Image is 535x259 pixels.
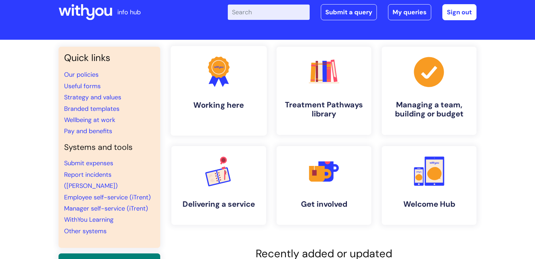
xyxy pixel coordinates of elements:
a: Our policies [64,70,99,79]
input: Search [228,5,310,20]
h4: Delivering a service [177,200,261,209]
a: WithYou Learning [64,215,114,224]
a: Delivering a service [171,146,266,225]
p: info hub [117,7,141,18]
a: Sign out [442,4,476,20]
a: Useful forms [64,82,101,90]
a: Get involved [277,146,371,225]
h4: Welcome Hub [387,200,471,209]
a: Submit expenses [64,159,113,167]
h4: Treatment Pathways library [282,100,366,119]
div: | - [228,4,476,20]
a: Other systems [64,227,107,235]
h3: Quick links [64,52,155,63]
h4: Working here [176,100,261,110]
a: Submit a query [321,4,377,20]
a: Manager self-service (iTrent) [64,204,148,213]
a: My queries [388,4,431,20]
h4: Get involved [282,200,366,209]
h4: Systems and tools [64,143,155,152]
a: Welcome Hub [382,146,476,225]
a: Employee self-service (iTrent) [64,193,151,201]
a: Wellbeing at work [64,116,115,124]
a: Pay and benefits [64,127,112,135]
h4: Managing a team, building or budget [387,100,471,119]
a: Managing a team, building or budget [382,47,476,135]
a: Branded templates [64,105,119,113]
a: Treatment Pathways library [277,47,371,135]
a: Report incidents ([PERSON_NAME]) [64,170,118,190]
a: Strategy and values [64,93,121,101]
a: Working here [171,46,267,136]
